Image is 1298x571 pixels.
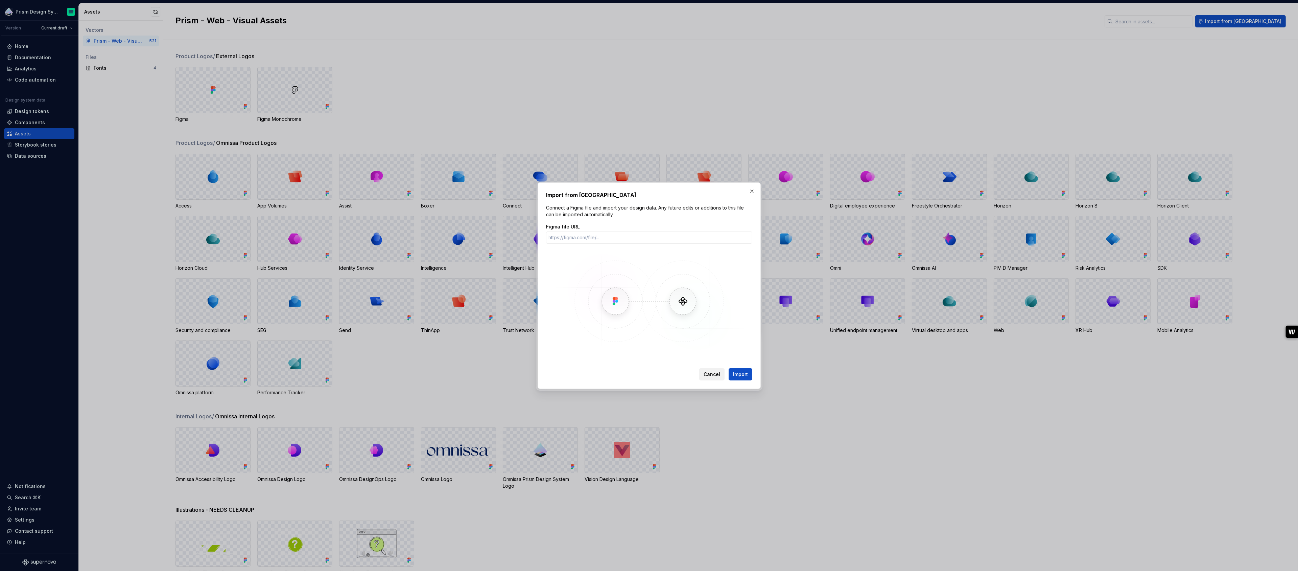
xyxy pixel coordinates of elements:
button: Cancel [699,368,725,380]
button: Import [729,368,752,380]
input: https://figma.com/file/... [546,232,752,244]
h2: Import from [GEOGRAPHIC_DATA] [546,191,752,199]
label: Figma file URL [546,223,580,230]
p: Connect a Figma file and import your design data. Any future edits or additions to this file can ... [546,204,752,218]
span: Import [733,371,748,378]
span: Cancel [704,371,720,378]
